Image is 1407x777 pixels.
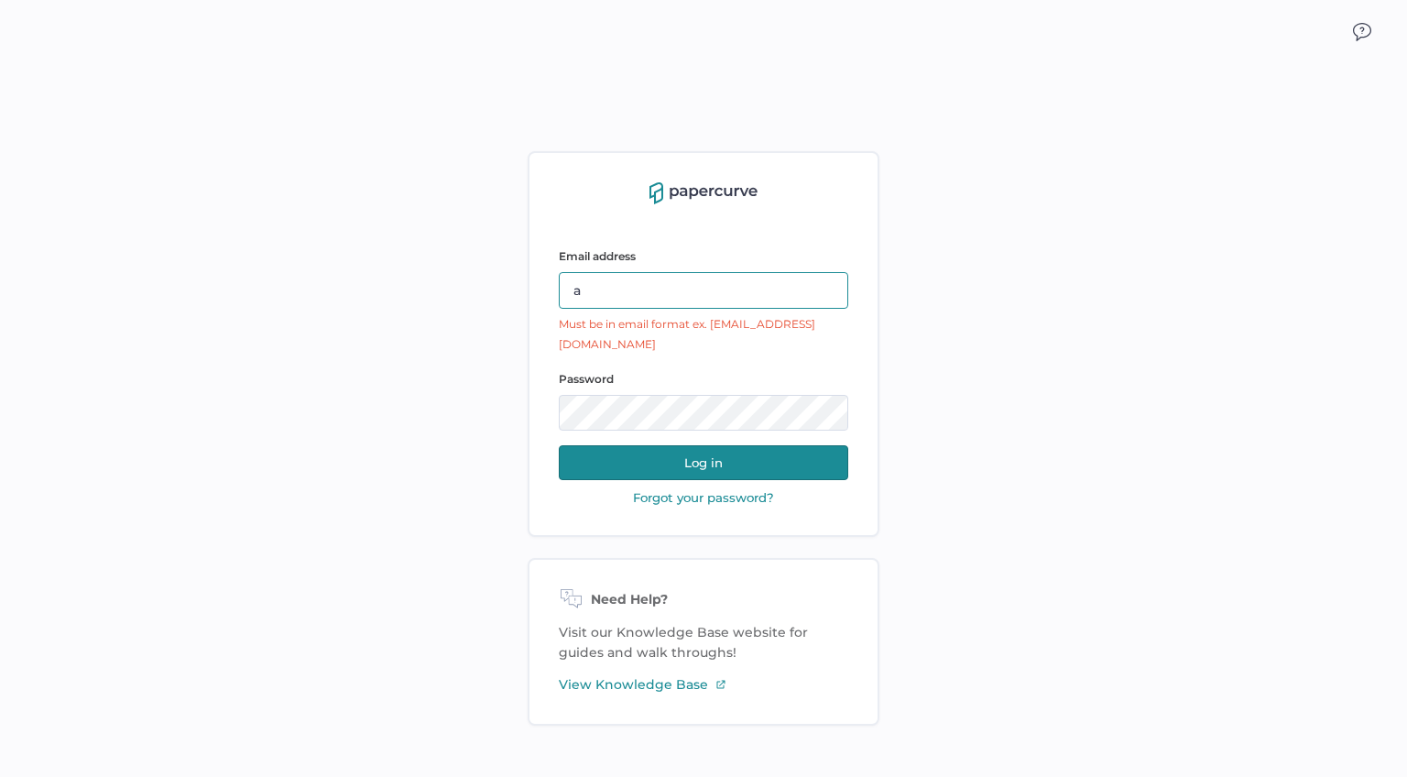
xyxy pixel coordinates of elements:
[1353,23,1371,41] img: icon_chat.2bd11823.svg
[559,272,848,309] input: email@company.com
[559,249,636,263] span: Email address
[528,558,879,726] div: Visit our Knowledge Base website for guides and walk throughs!
[559,674,708,695] span: View Knowledge Base
[715,679,726,690] img: external-link-icon-3.58f4c051.svg
[627,489,780,506] button: Forgot your password?
[559,372,614,386] span: Password
[559,589,584,611] img: need-help-icon.d526b9f7.svg
[649,182,758,204] img: papercurve-logo-colour.7244d18c.svg
[559,314,848,355] p: Must be in email format ex. [EMAIL_ADDRESS][DOMAIN_NAME]
[559,589,848,611] div: Need Help?
[559,445,848,480] button: Log in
